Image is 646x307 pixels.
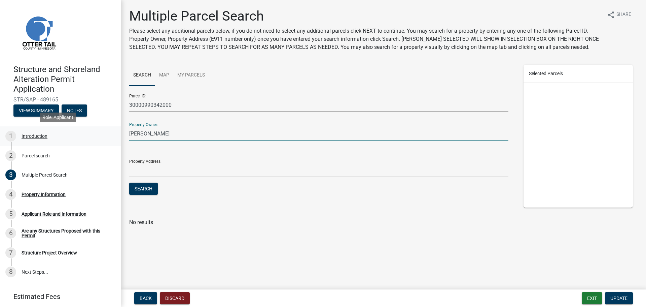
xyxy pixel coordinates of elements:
span: STR/SAP - 489165 [13,96,108,103]
wm-modal-confirm: Notes [62,109,87,114]
i: share [607,11,615,19]
button: shareShare [602,8,637,21]
button: Exit [582,292,602,304]
button: Discard [160,292,190,304]
div: Property Information [22,192,66,197]
div: Role: Applicant [40,113,76,122]
div: Introduction [22,134,47,139]
a: Estimated Fees [5,290,110,303]
wm-modal-confirm: Summary [13,109,59,114]
span: Share [616,11,631,19]
h4: Structure and Shoreland Alteration Permit Application [13,65,116,94]
div: Multiple Parcel Search [22,173,68,177]
div: 6 [5,228,16,239]
div: Structure Project Overview [22,250,77,255]
a: My Parcels [173,65,209,86]
div: Selected Parcels [524,65,633,83]
div: Applicant Role and Information [22,212,86,216]
p: Please select any additional parcels below, if you do not need to select any additional parcels c... [129,27,602,51]
a: Search [129,65,155,86]
button: Notes [62,104,87,117]
div: 3 [5,170,16,180]
p: No results [129,218,638,226]
div: Are any Structures Proposed with this Permit [22,228,110,238]
div: 4 [5,189,16,200]
div: 5 [5,209,16,219]
button: Back [134,292,157,304]
button: Search [129,183,158,195]
button: View Summary [13,104,59,117]
a: Map [155,65,173,86]
div: 7 [5,247,16,258]
h1: Multiple Parcel Search [129,8,602,24]
div: 1 [5,131,16,142]
div: 2 [5,150,16,161]
button: Update [605,292,633,304]
span: Back [140,296,152,301]
div: Parcel search [22,153,50,158]
span: Update [610,296,627,301]
div: 8 [5,267,16,277]
img: Otter Tail County, Minnesota [13,7,64,58]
